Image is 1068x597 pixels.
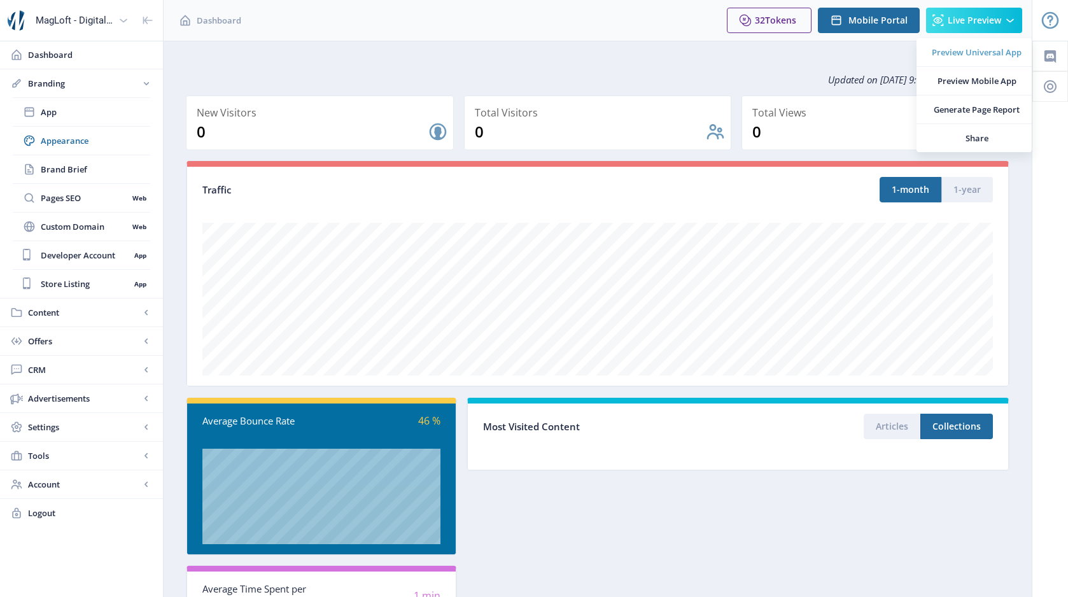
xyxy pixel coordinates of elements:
[28,306,140,319] span: Content
[202,414,321,428] div: Average Bounce Rate
[128,220,150,233] nb-badge: Web
[13,270,150,298] a: Store ListingApp
[917,95,1032,123] a: Generate Page Report
[13,155,150,183] a: Brand Brief
[917,67,1032,95] a: Preview Mobile App
[41,163,150,176] span: Brand Brief
[818,8,920,33] button: Mobile Portal
[483,417,738,437] div: Most Visited Content
[28,421,140,433] span: Settings
[13,241,150,269] a: Developer AccountApp
[28,363,140,376] span: CRM
[880,177,941,202] button: 1-month
[917,38,1032,66] a: Preview Universal App
[932,103,1022,116] span: Generate Page Report
[864,414,920,439] button: Articles
[202,183,598,197] div: Traffic
[917,124,1032,152] a: Share
[197,104,448,122] div: New Visitors
[130,277,150,290] nb-badge: App
[932,74,1022,87] span: Preview Mobile App
[13,213,150,241] a: Custom DomainWeb
[932,132,1022,144] span: Share
[128,192,150,204] nb-badge: Web
[28,77,140,90] span: Branding
[941,177,993,202] button: 1-year
[948,15,1001,25] span: Live Preview
[475,104,726,122] div: Total Visitors
[28,449,140,462] span: Tools
[41,106,150,118] span: App
[41,134,150,147] span: Appearance
[28,48,153,61] span: Dashboard
[36,6,113,34] div: MagLoft - Digital Magazine
[28,507,153,519] span: Logout
[186,64,1009,95] div: Updated on [DATE] 9:23:45
[926,8,1022,33] button: Live Preview
[197,122,428,142] div: 0
[13,98,150,126] a: App
[752,122,983,142] div: 0
[727,8,812,33] button: 32Tokens
[28,335,140,348] span: Offers
[932,46,1022,59] span: Preview Universal App
[13,184,150,212] a: Pages SEOWeb
[28,392,140,405] span: Advertisements
[920,414,993,439] button: Collections
[41,192,128,204] span: Pages SEO
[8,10,28,31] img: properties.app_icon.png
[41,220,128,233] span: Custom Domain
[418,414,440,428] span: 46 %
[130,249,150,262] nb-badge: App
[13,127,150,155] a: Appearance
[28,478,140,491] span: Account
[41,249,130,262] span: Developer Account
[475,122,706,142] div: 0
[41,277,130,290] span: Store Listing
[752,104,1004,122] div: Total Views
[197,14,241,27] span: Dashboard
[765,14,796,26] span: Tokens
[848,15,908,25] span: Mobile Portal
